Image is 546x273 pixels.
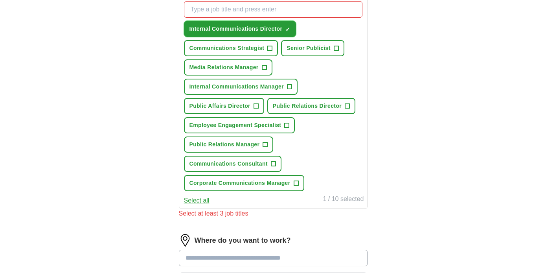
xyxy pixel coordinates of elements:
[179,209,368,218] div: Select at least 3 job titles
[287,44,330,52] span: Senior Publicist
[184,59,272,76] button: Media Relations Manager
[189,160,268,168] span: Communications Consultant
[189,25,283,33] span: Internal Communications Director
[189,63,259,72] span: Media Relations Manager
[184,98,264,114] button: Public Affairs Director
[184,79,298,95] button: Internal Communications Manager
[184,40,278,56] button: Communications Strategist
[189,121,281,129] span: Employee Engagement Specialist
[184,117,295,133] button: Employee Engagement Specialist
[267,98,355,114] button: Public Relations Director
[195,235,291,246] label: Where do you want to work?
[189,83,284,91] span: Internal Communications Manager
[179,234,191,247] img: location.png
[184,175,304,191] button: Corporate Communications Manager
[184,136,274,153] button: Public Relations Manager
[285,26,290,33] span: ✓
[189,44,265,52] span: Communications Strategist
[184,1,362,18] input: Type a job title and press enter
[184,196,210,205] button: Select all
[281,40,344,56] button: Senior Publicist
[189,140,260,149] span: Public Relations Manager
[184,156,281,172] button: Communications Consultant
[189,179,290,187] span: Corporate Communications Manager
[189,102,250,110] span: Public Affairs Director
[184,21,296,37] button: Internal Communications Director✓
[273,102,342,110] span: Public Relations Director
[323,194,364,205] div: 1 / 10 selected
